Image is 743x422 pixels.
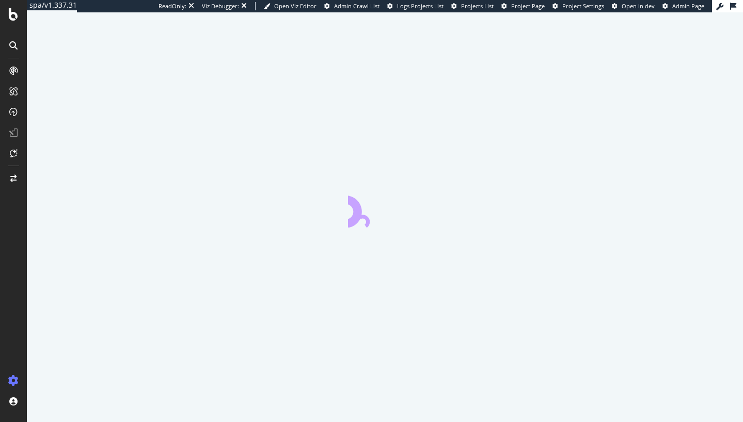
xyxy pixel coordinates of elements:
[348,190,422,228] div: animation
[202,2,239,10] div: Viz Debugger:
[501,2,545,10] a: Project Page
[562,2,604,10] span: Project Settings
[324,2,380,10] a: Admin Crawl List
[397,2,444,10] span: Logs Projects List
[387,2,444,10] a: Logs Projects List
[612,2,655,10] a: Open in dev
[334,2,380,10] span: Admin Crawl List
[622,2,655,10] span: Open in dev
[552,2,604,10] a: Project Settings
[274,2,317,10] span: Open Viz Editor
[461,2,494,10] span: Projects List
[264,2,317,10] a: Open Viz Editor
[672,2,704,10] span: Admin Page
[159,2,186,10] div: ReadOnly:
[662,2,704,10] a: Admin Page
[511,2,545,10] span: Project Page
[451,2,494,10] a: Projects List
